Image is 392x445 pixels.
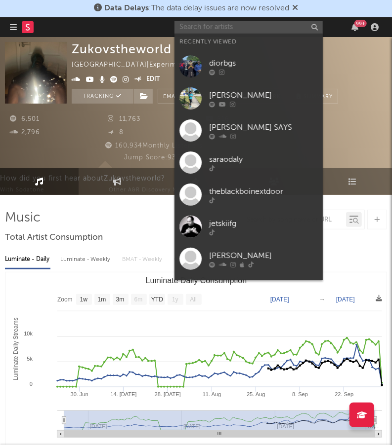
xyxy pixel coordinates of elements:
[174,82,323,114] a: [PERSON_NAME]
[292,391,308,397] text: 8. Sep
[27,356,33,362] text: 5k
[5,251,50,268] div: Luminate - Daily
[108,116,140,122] span: 11,763
[368,423,380,429] text: Oc…
[209,218,318,230] div: jetskiifg
[158,89,224,104] button: Email AlertsOff
[10,116,40,122] span: 6,501
[151,297,163,303] text: YTD
[104,4,149,12] span: Data Delays
[209,154,318,166] div: saraodaly
[172,297,178,303] text: 1y
[146,74,160,86] button: Edit
[155,391,181,397] text: 28. [DATE]
[174,50,323,82] a: diorbgs
[351,23,358,31] button: 99+
[72,89,133,104] button: Tracking
[60,251,112,268] div: Luminate - Weekly
[57,297,73,303] text: Zoom
[24,331,33,336] text: 10k
[174,21,323,34] input: Search for artists
[209,90,318,102] div: [PERSON_NAME]
[72,59,236,71] div: [GEOGRAPHIC_DATA] | Experimental Hip Hop
[209,186,318,198] div: theblackboinextdoor
[270,296,289,303] text: [DATE]
[98,297,106,303] text: 1m
[203,391,221,397] text: 11. Aug
[335,391,353,397] text: 22. Sep
[116,297,125,303] text: 3m
[209,58,318,70] div: diorbgs
[354,20,367,27] div: 99 +
[174,275,323,307] a: [PERSON_NAME]
[247,391,265,397] text: 25. Aug
[80,297,88,303] text: 1w
[174,243,323,275] a: [PERSON_NAME]
[179,36,318,48] div: Recently Viewed
[174,114,323,147] a: [PERSON_NAME] SAYS
[319,296,325,303] text: →
[209,250,318,262] div: [PERSON_NAME]
[110,391,136,397] text: 14. [DATE]
[30,381,33,387] text: 0
[108,129,124,136] span: 8
[146,276,247,285] text: Luminate Daily Consumption
[125,154,182,161] span: Jump Score: 93.3
[72,42,172,56] div: Zukovstheworld
[104,143,203,149] span: 160,934 Monthly Listeners
[134,297,143,303] text: 6m
[174,147,323,179] a: saraodaly
[12,318,19,380] text: Luminate Daily Streams
[190,297,196,303] text: All
[71,391,88,397] text: 30. Jun
[336,296,355,303] text: [DATE]
[174,211,323,243] a: jetskiifg
[104,4,289,12] span: : The data delay issues are now resolved
[292,4,298,12] span: Dismiss
[5,232,103,244] span: Total Artist Consumption
[209,122,318,134] div: [PERSON_NAME] SAYS
[174,179,323,211] a: theblackboinextdoor
[10,129,40,136] span: 2,796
